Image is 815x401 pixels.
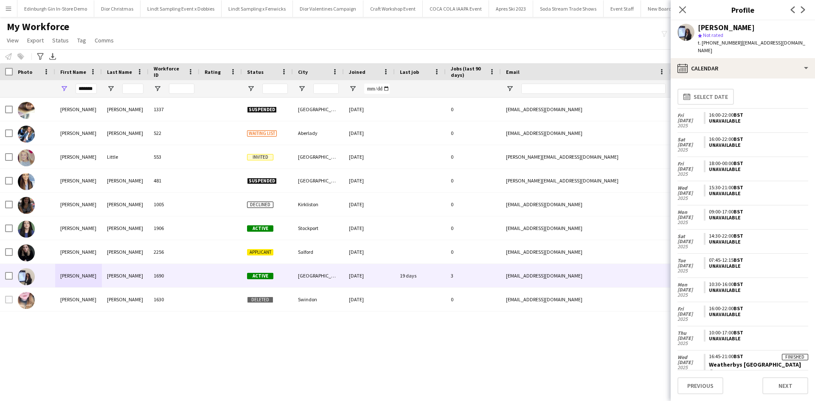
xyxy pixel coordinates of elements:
[709,336,805,342] div: Unavailable
[506,69,520,75] span: Email
[298,69,308,75] span: City
[247,107,277,113] span: Suspended
[709,311,805,317] div: Unavailable
[102,193,149,216] div: [PERSON_NAME]
[293,264,344,287] div: [GEOGRAPHIC_DATA]
[641,0,679,17] button: New Board
[293,98,344,121] div: [GEOGRAPHIC_DATA]
[677,137,704,142] span: Sat
[149,216,200,240] div: 1906
[733,160,743,166] span: BST
[18,102,35,119] img: Jessica Bennett
[154,85,161,93] button: Open Filter Menu
[677,161,704,166] span: Fri
[709,118,805,124] div: Unavailable
[733,305,743,311] span: BST
[18,126,35,143] img: Jessica Donald
[677,341,704,346] span: 2025
[677,215,704,220] span: [DATE]
[18,244,35,261] img: Jessica Nicholson
[677,123,704,128] span: 2025
[677,142,704,147] span: [DATE]
[677,365,704,370] span: 2025
[102,145,149,168] div: Little
[677,306,704,311] span: Fri
[149,121,200,145] div: 522
[762,377,808,394] button: Next
[677,355,704,360] span: Wed
[704,233,808,245] app-crew-unavailable-period: 14:30-22:00
[733,136,743,142] span: BST
[344,288,395,311] div: [DATE]
[262,84,288,94] input: Status Filter Input
[446,216,501,240] div: 0
[247,154,273,160] span: Invited
[446,240,501,264] div: 0
[247,225,273,232] span: Active
[446,121,501,145] div: 0
[94,0,141,17] button: Dior Christmas
[247,130,277,137] span: Waiting list
[501,216,671,240] div: [EMAIL_ADDRESS][DOMAIN_NAME]
[24,35,47,46] a: Export
[18,173,35,190] img: Jessica Mac Sweeney
[55,193,102,216] div: [PERSON_NAME]
[733,112,743,118] span: BST
[709,361,801,368] a: Weatherbys [GEOGRAPHIC_DATA]
[677,166,704,171] span: [DATE]
[18,268,35,285] img: Jessica Robinson
[677,263,704,268] span: [DATE]
[709,287,805,293] div: Unavailable
[364,84,390,94] input: Joined Filter Input
[709,354,808,359] div: 16:45-21:00
[149,145,200,168] div: 553
[344,240,395,264] div: [DATE]
[709,191,805,196] div: Unavailable
[18,69,32,75] span: Photo
[55,145,102,168] div: [PERSON_NAME]
[102,169,149,192] div: [PERSON_NAME]
[501,264,671,287] div: [EMAIL_ADDRESS][DOMAIN_NAME]
[677,292,704,297] span: 2025
[446,145,501,168] div: 0
[677,210,704,215] span: Mon
[677,191,704,196] span: [DATE]
[344,121,395,145] div: [DATE]
[18,221,35,238] img: Jessica Murphy
[349,85,357,93] button: Open Filter Menu
[704,160,808,172] app-crew-unavailable-period: 18:00-00:00
[149,264,200,287] div: 1690
[48,51,58,62] app-action-btn: Export XLSX
[293,169,344,192] div: [GEOGRAPHIC_DATA]
[17,0,94,17] button: Edinburgh Gin In-Store Demo
[293,193,344,216] div: Kirkliston
[704,136,808,148] app-crew-unavailable-period: 16:00-22:00
[18,292,35,309] img: Jessica Webb
[55,98,102,121] div: [PERSON_NAME]
[677,258,704,263] span: Tue
[501,121,671,145] div: [EMAIL_ADDRESS][DOMAIN_NAME]
[293,288,344,311] div: Swindon
[704,257,808,269] app-crew-unavailable-period: 07:45-12:15
[677,331,704,336] span: Thu
[677,360,704,365] span: [DATE]
[18,149,35,166] img: Jessica Little
[107,85,115,93] button: Open Filter Menu
[102,98,149,121] div: [PERSON_NAME]
[349,69,365,75] span: Joined
[55,288,102,311] div: [PERSON_NAME]
[3,35,22,46] a: View
[247,249,273,255] span: Applicant
[205,69,221,75] span: Rating
[154,65,184,78] span: Workforce ID
[60,85,68,93] button: Open Filter Menu
[247,69,264,75] span: Status
[677,234,704,239] span: Sat
[677,147,704,152] span: 2025
[604,0,641,17] button: Event Staff
[501,145,671,168] div: [PERSON_NAME][EMAIL_ADDRESS][DOMAIN_NAME]
[709,263,805,269] div: Unavailable
[77,36,86,44] span: Tag
[76,84,97,94] input: First Name Filter Input
[141,0,222,17] button: Lindt Sampling Event x Dobbies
